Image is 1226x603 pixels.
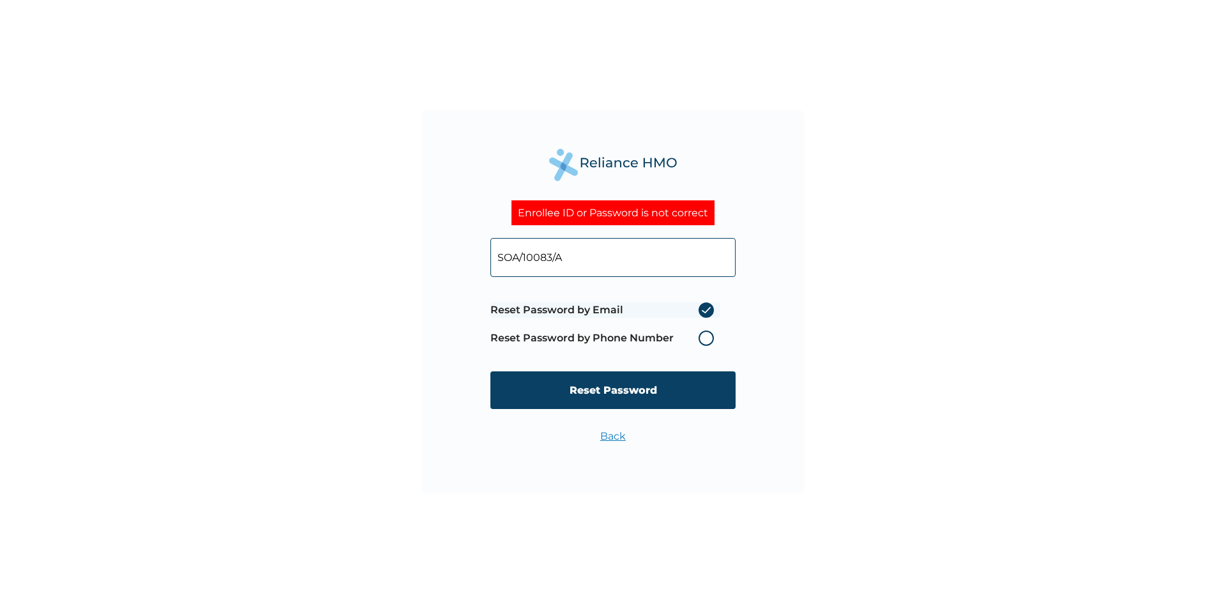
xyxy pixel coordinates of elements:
[490,331,720,346] label: Reset Password by Phone Number
[600,430,626,442] a: Back
[511,200,715,225] div: Enrollee ID or Password is not correct
[490,302,720,318] label: Reset Password by Email
[490,238,736,277] input: Your Enrollee ID or Email Address
[490,371,736,409] input: Reset Password
[490,296,720,352] span: Password reset method
[549,149,677,181] img: Reliance Health's Logo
